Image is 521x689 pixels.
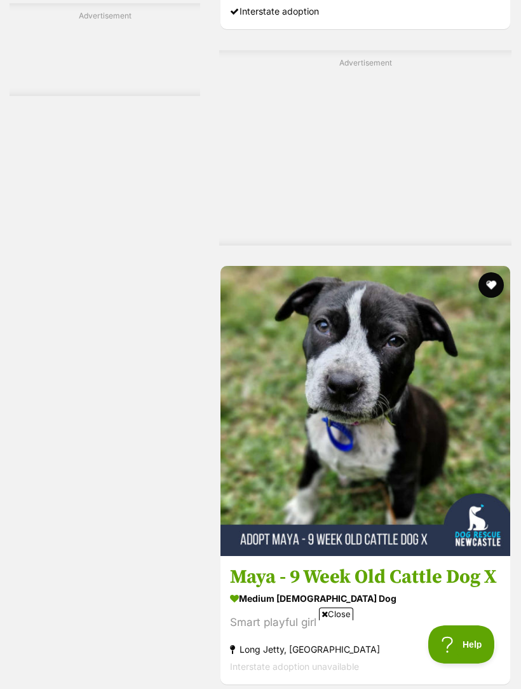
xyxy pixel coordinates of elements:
[230,589,501,608] strong: medium [DEMOGRAPHIC_DATA] Dog
[264,74,467,233] iframe: Advertisement
[10,3,200,96] div: Advertisement
[29,625,492,683] iframe: Advertisement
[220,266,510,556] img: Maya - 9 Week Old Cattle Dog X - Australian Cattle Dog
[230,614,501,631] div: Smart playful girl
[428,625,496,664] iframe: Help Scout Beacon - Open
[230,3,501,20] div: Interstate adoption
[219,50,511,246] div: Advertisement
[319,608,353,620] span: Close
[230,565,501,589] h3: Maya - 9 Week Old Cattle Dog X
[478,272,504,298] button: favourite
